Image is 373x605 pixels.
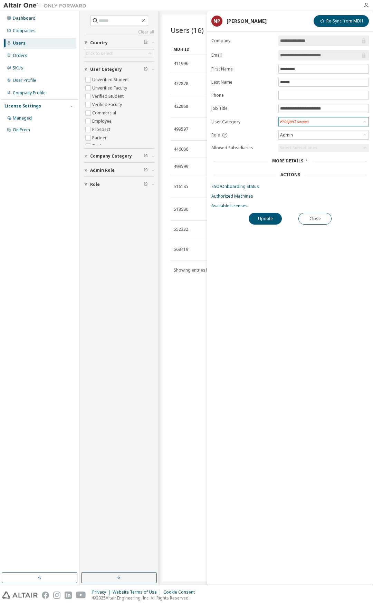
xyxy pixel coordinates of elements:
div: NP [211,16,222,27]
div: Users [13,40,26,46]
div: Select Subsidiaries [278,144,369,152]
a: Clear all [84,29,154,35]
button: Role [84,177,154,192]
div: Website Terms of Use [113,589,163,595]
span: 568419 [174,247,188,252]
a: Authorized Machines [211,193,369,199]
label: Prospect [92,125,112,134]
span: Showing entries 1 through 10 of 16 [174,267,238,273]
span: 422878 [174,81,188,86]
span: 422868 [174,104,188,109]
div: Click to select [84,49,154,58]
div: [PERSON_NAME] [227,18,267,24]
div: Prospect (Invalid) [279,117,369,126]
div: Companies [13,28,36,34]
label: First Name [211,66,274,72]
span: Clear filter [144,182,148,187]
span: Clear filter [144,67,148,72]
img: youtube.svg [76,592,86,599]
label: Phone [211,93,274,98]
label: Unverified Faculty [92,84,128,92]
div: On Prem [13,127,30,133]
label: Employee [92,117,113,125]
label: User Category [211,119,274,125]
button: User Category [84,62,154,77]
label: Unverified Student [92,76,130,84]
label: Company [211,38,274,44]
div: Prospect [280,119,309,125]
p: © 2025 Altair Engineering, Inc. All Rights Reserved. [92,595,199,601]
button: Company Category [84,149,154,164]
span: User Category [90,67,122,72]
span: 499599 [174,164,188,169]
label: Verified Student [92,92,125,101]
span: 516185 [174,184,188,189]
span: Clear filter [144,40,148,46]
button: Country [84,35,154,50]
button: Admin Role [84,163,154,178]
label: Partner [92,134,108,142]
div: Dashboard [13,16,36,21]
span: 499597 [174,126,188,132]
span: Clear filter [144,153,148,159]
span: 518580 [174,207,188,212]
span: 446086 [174,146,188,152]
span: Role [211,132,220,138]
span: (Invalid) [297,120,309,124]
div: Admin [279,131,294,139]
div: License Settings [4,103,41,109]
label: Job Title [211,106,274,111]
span: More Details [272,158,303,164]
div: Admin [279,131,369,139]
label: Last Name [211,79,274,85]
label: Email [211,53,274,58]
a: Available Licenses [211,203,369,209]
span: Users (16) [171,25,204,35]
div: Actions [280,172,300,178]
button: Update [249,213,282,225]
div: Select Subsidiaries [280,145,317,151]
label: Verified Faculty [92,101,123,109]
div: Cookie Consent [163,589,199,595]
span: Company Category [90,153,132,159]
span: Role [90,182,100,187]
span: Country [90,40,108,46]
div: Managed [13,115,32,121]
img: altair_logo.svg [2,592,38,599]
label: Commercial [92,109,117,117]
img: linkedin.svg [65,592,72,599]
button: Close [298,213,332,225]
img: instagram.svg [53,592,60,599]
span: Admin Role [90,168,115,173]
div: Click to select [86,51,113,56]
div: MDH ID [173,44,202,55]
div: Privacy [92,589,113,595]
a: SSO/Onboarding Status [211,184,369,189]
img: facebook.svg [42,592,49,599]
div: Orders [13,53,27,58]
span: 552332 [174,227,188,232]
span: Clear filter [144,168,148,173]
button: Re-Sync from MDH [314,15,369,27]
div: User Profile [13,78,36,83]
label: Allowed Subsidiaries [211,145,274,151]
img: Altair One [3,2,90,9]
span: 411996 [174,61,188,66]
div: SKUs [13,65,23,71]
div: Company Profile [13,90,46,96]
label: Trial [92,142,102,150]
